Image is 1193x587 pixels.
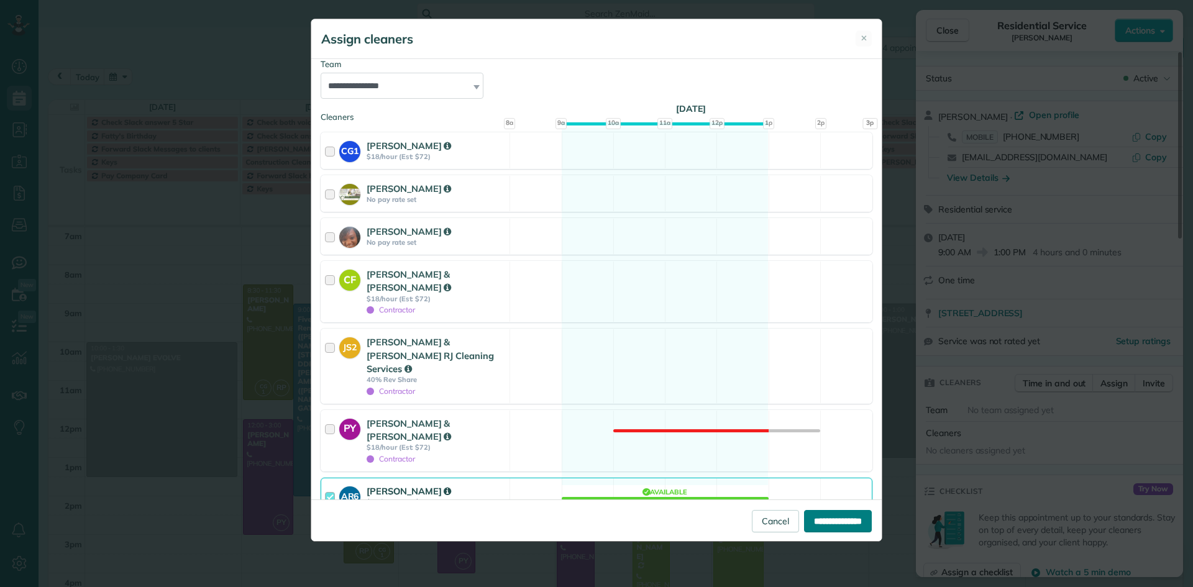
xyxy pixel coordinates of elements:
[367,294,506,303] strong: $18/hour (Est: $72)
[367,454,415,463] span: Contractor
[367,268,451,293] strong: [PERSON_NAME] & [PERSON_NAME]
[367,498,506,506] strong: $18/hour (Est: $72)
[367,336,494,375] strong: [PERSON_NAME] & [PERSON_NAME] RJ Cleaning Services
[321,58,872,70] div: Team
[367,485,451,497] strong: [PERSON_NAME]
[367,305,415,314] span: Contractor
[861,32,867,44] span: ✕
[339,141,360,158] strong: CG1
[339,337,360,354] strong: JS2
[339,270,360,287] strong: CF
[367,225,451,237] strong: [PERSON_NAME]
[367,195,506,204] strong: No pay rate set
[367,152,506,161] strong: $18/hour (Est: $72)
[339,419,360,436] strong: PY
[339,486,360,503] strong: AR6
[367,386,415,396] span: Contractor
[367,417,451,442] strong: [PERSON_NAME] & [PERSON_NAME]
[752,510,799,532] a: Cancel
[367,443,506,452] strong: $18/hour (Est: $72)
[321,30,413,48] h5: Assign cleaners
[367,375,506,384] strong: 40% Rev Share
[367,140,451,152] strong: [PERSON_NAME]
[321,111,872,115] div: Cleaners
[367,183,451,194] strong: [PERSON_NAME]
[367,238,506,247] strong: No pay rate set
